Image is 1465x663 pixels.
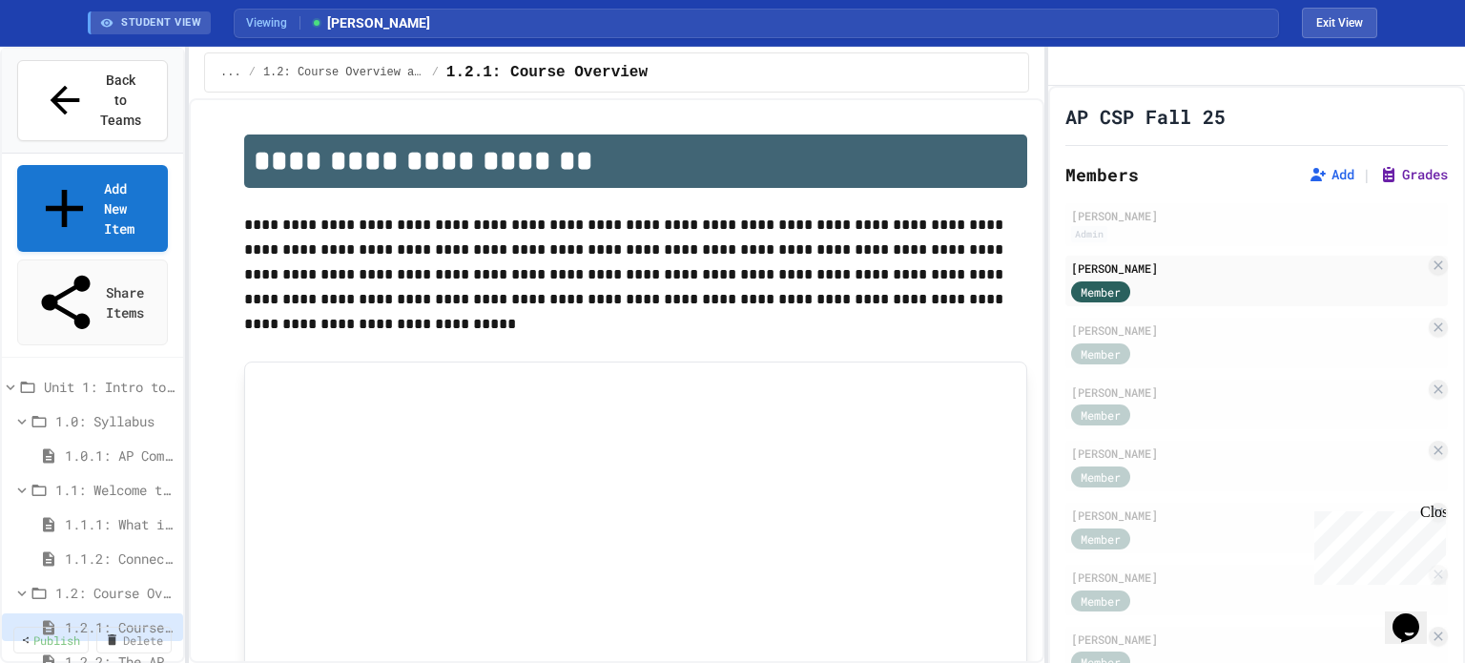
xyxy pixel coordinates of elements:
[1071,383,1425,401] div: [PERSON_NAME]
[1071,507,1425,524] div: [PERSON_NAME]
[1309,165,1354,184] button: Add
[1071,569,1425,586] div: [PERSON_NAME]
[1071,207,1442,224] div: [PERSON_NAME]
[1081,468,1121,486] span: Member
[44,377,175,397] span: Unit 1: Intro to Computer Science
[1081,530,1121,548] span: Member
[432,65,439,80] span: /
[65,617,175,637] span: 1.2.1: Course Overview
[1379,165,1448,184] button: Grades
[1307,504,1446,585] iframe: chat widget
[1071,321,1425,339] div: [PERSON_NAME]
[17,165,168,252] a: Add New Item
[1362,163,1372,186] span: |
[96,627,172,653] a: Delete
[55,411,175,431] span: 1.0: Syllabus
[1071,631,1425,648] div: [PERSON_NAME]
[55,480,175,500] span: 1.1: Welcome to Computer Science
[55,583,175,603] span: 1.2: Course Overview and the AP Exam
[65,514,175,534] span: 1.1.1: What is Computer Science?
[17,259,168,345] a: Share Items
[1071,259,1425,277] div: [PERSON_NAME]
[249,65,256,80] span: /
[246,14,300,31] span: Viewing
[1081,345,1121,363] span: Member
[65,549,175,569] span: 1.1.2: Connect with Your World
[1065,103,1226,130] h1: AP CSP Fall 25
[263,65,424,80] span: 1.2: Course Overview and the AP Exam
[65,445,175,466] span: 1.0.1: AP Computer Science Principles in Python Course Syllabus
[1071,445,1425,462] div: [PERSON_NAME]
[1302,8,1377,38] button: Exit student view
[1065,161,1139,188] h2: Members
[446,61,648,84] span: 1.2.1: Course Overview
[1081,283,1121,300] span: Member
[310,13,430,33] span: [PERSON_NAME]
[121,15,201,31] span: STUDENT VIEW
[1081,592,1121,610] span: Member
[1385,587,1446,644] iframe: chat widget
[220,65,241,80] span: ...
[17,60,168,141] button: Back to Teams
[1071,226,1107,242] div: Admin
[98,71,143,131] span: Back to Teams
[8,8,132,121] div: Chat with us now!Close
[1081,406,1121,424] span: Member
[13,627,89,653] a: Publish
